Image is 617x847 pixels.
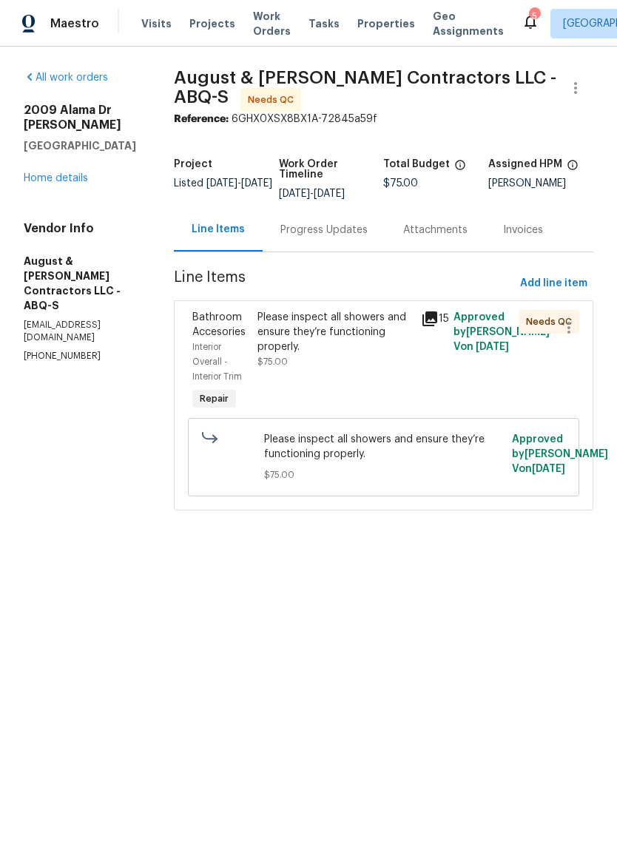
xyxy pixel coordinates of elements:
h5: Project [174,159,212,169]
span: $75.00 [383,178,418,189]
span: [DATE] [279,189,310,199]
span: Visits [141,16,172,31]
span: Maestro [50,16,99,31]
span: Tasks [308,18,340,29]
span: [DATE] [532,464,565,474]
div: Line Items [192,222,245,237]
span: $75.00 [264,468,503,482]
h5: Work Order Timeline [279,159,384,180]
span: Properties [357,16,415,31]
div: Attachments [403,223,468,237]
span: - [206,178,272,189]
h5: Total Budget [383,159,450,169]
span: Geo Assignments [433,9,504,38]
div: 6GHX0XSX8BX1A-72845a59f [174,112,593,126]
span: $75.00 [257,357,288,366]
h5: Assigned HPM [488,159,562,169]
span: Approved by [PERSON_NAME] V on [512,434,608,474]
span: [DATE] [314,189,345,199]
h4: Vendor Info [24,221,138,236]
span: Add line item [520,274,587,293]
span: Work Orders [253,9,291,38]
span: Projects [189,16,235,31]
b: Reference: [174,114,229,124]
h5: [GEOGRAPHIC_DATA] [24,138,138,153]
span: The hpm assigned to this work order. [567,159,579,178]
div: 5 [529,9,539,24]
div: 15 [421,310,445,328]
span: Line Items [174,270,514,297]
span: Please inspect all showers and ensure they’re functioning properly. [264,432,503,462]
div: [PERSON_NAME] [488,178,593,189]
span: - [279,189,345,199]
div: Progress Updates [280,223,368,237]
span: [DATE] [206,178,237,189]
span: Bathroom Accesories [192,312,246,337]
span: Needs QC [526,314,578,329]
a: All work orders [24,72,108,83]
span: The total cost of line items that have been proposed by Opendoor. This sum includes line items th... [454,159,466,178]
span: August & [PERSON_NAME] Contractors LLC - ABQ-S [174,69,556,106]
div: Invoices [503,223,543,237]
div: Please inspect all showers and ensure they’re functioning properly. [257,310,411,354]
span: [DATE] [476,342,509,352]
h5: August & [PERSON_NAME] Contractors LLC - ABQ-S [24,254,138,313]
button: Add line item [514,270,593,297]
span: [DATE] [241,178,272,189]
h2: 2009 Alama Dr [PERSON_NAME] [24,103,138,132]
p: [EMAIL_ADDRESS][DOMAIN_NAME] [24,319,138,344]
span: Needs QC [248,92,300,107]
span: Approved by [PERSON_NAME] V on [454,312,550,352]
span: Listed [174,178,272,189]
span: Repair [194,391,235,406]
a: Home details [24,173,88,183]
p: [PHONE_NUMBER] [24,350,138,362]
span: Interior Overall - Interior Trim [192,342,242,381]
